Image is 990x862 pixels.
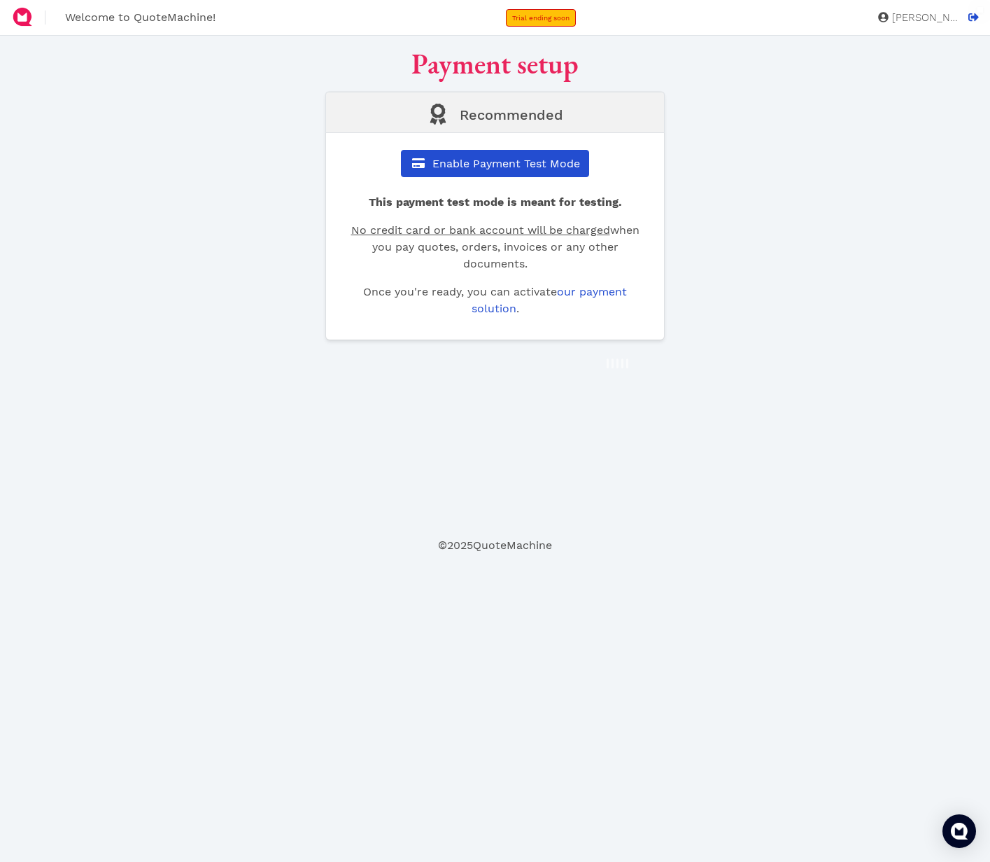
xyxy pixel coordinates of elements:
a: our payment solution [472,285,628,315]
span: Trial ending soon [512,14,570,22]
img: QuoteM_icon_flat.png [11,6,34,28]
span: No credit card or bank account will be charged [351,223,610,237]
div: Open Intercom Messenger [942,814,976,848]
span: Payment setup [411,46,579,82]
button: Enable Payment Test Mode [401,150,589,177]
span: Recommended [460,106,563,123]
span: This payment test mode is meant for testing. [369,195,622,209]
footer: © 2025 QuoteMachine [99,537,891,554]
span: Once you're ready, you can activate . [363,285,627,315]
span: Welcome to QuoteMachine! [65,11,215,24]
a: Trial ending soon [506,9,576,27]
span: when you pay quotes, orders, invoices or any other documents. [351,223,639,270]
span: Enable Payment Test Mode [430,157,580,170]
span: [PERSON_NAME] [889,13,959,23]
